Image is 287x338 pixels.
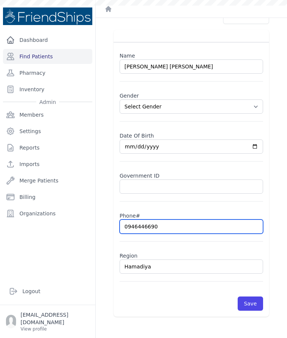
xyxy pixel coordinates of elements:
[21,311,89,326] p: [EMAIL_ADDRESS][DOMAIN_NAME]
[3,124,92,139] a: Settings
[3,82,92,97] a: Inventory
[120,49,263,59] label: Name
[36,98,59,106] span: Admin
[3,190,92,205] a: Billing
[3,157,92,172] a: Imports
[3,33,92,47] a: Dashboard
[3,7,92,25] img: Medical Missions EMR
[120,129,263,139] label: Date Of Birth
[120,209,263,219] label: Phone#
[3,173,92,188] a: Merge Patients
[3,49,92,64] a: Find Patients
[3,206,92,221] a: Organizations
[3,65,92,80] a: Pharmacy
[120,249,263,259] label: Region
[6,311,89,332] a: [EMAIL_ADDRESS][DOMAIN_NAME] View profile
[3,107,92,122] a: Members
[6,284,89,299] a: Logout
[120,169,263,179] label: Government ID
[21,326,89,332] p: View profile
[238,296,263,311] button: Save
[3,140,92,155] a: Reports
[120,89,263,99] label: Gender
